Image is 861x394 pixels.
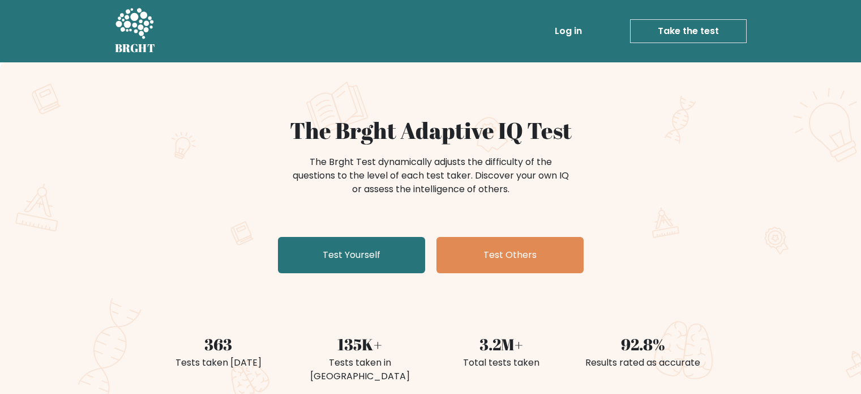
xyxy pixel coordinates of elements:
div: Total tests taken [438,356,566,370]
a: Log in [550,20,586,43]
div: 363 [155,332,282,356]
div: 135K+ [296,332,424,356]
a: Test Others [436,237,584,273]
div: Tests taken [DATE] [155,356,282,370]
div: 3.2M+ [438,332,566,356]
h1: The Brght Adaptive IQ Test [155,117,707,144]
h5: BRGHT [115,41,156,55]
div: Tests taken in [GEOGRAPHIC_DATA] [296,356,424,383]
a: BRGHT [115,5,156,58]
a: Test Yourself [278,237,425,273]
div: Results rated as accurate [579,356,707,370]
div: 92.8% [579,332,707,356]
div: The Brght Test dynamically adjusts the difficulty of the questions to the level of each test take... [289,155,572,196]
a: Take the test [630,19,747,43]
